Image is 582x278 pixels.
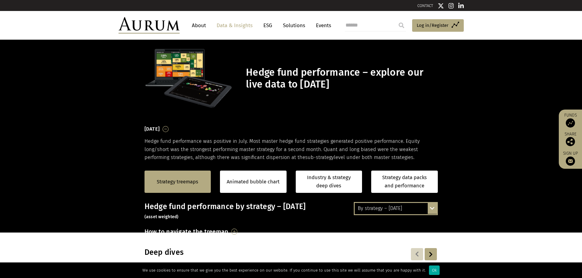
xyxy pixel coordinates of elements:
[227,178,280,186] a: Animated bubble chart
[566,118,575,128] img: Access Funds
[305,154,334,160] span: sub-strategy
[562,132,579,146] div: Share
[214,20,256,31] a: Data & Insights
[562,151,579,166] a: Sign up
[395,19,408,31] input: Submit
[119,17,180,34] img: Aurum
[145,137,438,161] p: Hedge fund performance was positive in July. Most master hedge fund strategies generated positive...
[566,137,575,146] img: Share this post
[313,20,331,31] a: Events
[145,248,359,257] h3: Deep dives
[280,20,308,31] a: Solutions
[189,20,209,31] a: About
[145,214,179,219] small: (asset weighted)
[458,3,464,9] img: Linkedin icon
[260,20,275,31] a: ESG
[296,171,362,193] a: Industry & strategy deep dives
[438,3,444,9] img: Twitter icon
[145,202,438,220] h3: Hedge fund performance by strategy – [DATE]
[145,125,160,134] h3: [DATE]
[145,226,229,237] h3: How to navigate the treemap
[448,3,454,9] img: Instagram icon
[429,265,440,275] div: Ok
[412,19,464,32] a: Log in/Register
[157,178,198,186] a: Strategy treemaps
[355,203,437,214] div: By strategy – [DATE]
[417,22,448,29] span: Log in/Register
[566,157,575,166] img: Sign up to our newsletter
[371,171,438,193] a: Strategy data packs and performance
[562,113,579,128] a: Funds
[246,67,436,90] h1: Hedge fund performance – explore our live data to [DATE]
[417,3,433,8] a: CONTACT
